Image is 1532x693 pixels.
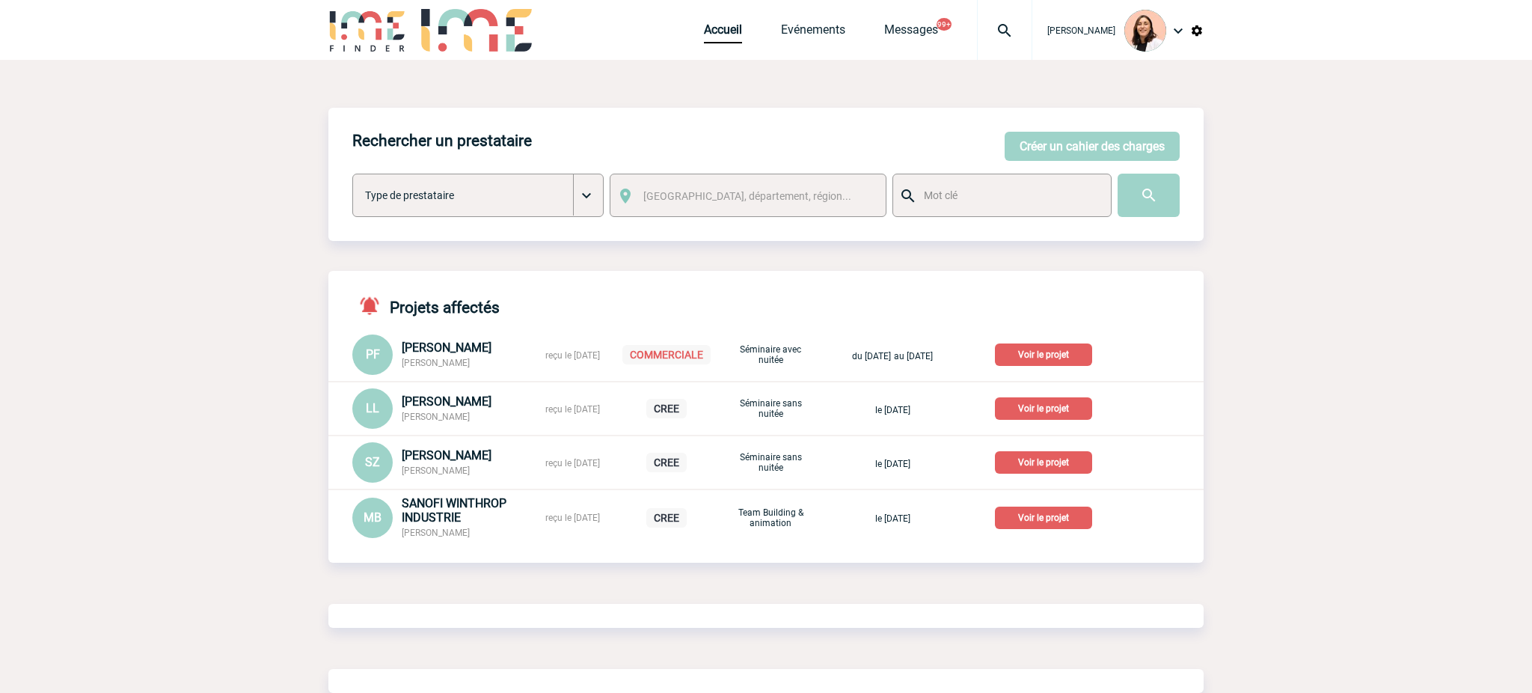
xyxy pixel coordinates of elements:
[365,455,380,469] span: SZ
[622,345,711,364] p: COMMERCIALE
[402,358,470,368] span: [PERSON_NAME]
[995,454,1098,468] a: Voir le projet
[545,513,600,523] span: reçu le [DATE]
[366,347,380,361] span: PF
[733,507,808,528] p: Team Building & animation
[1118,174,1180,217] input: Submit
[894,351,933,361] span: au [DATE]
[852,351,891,361] span: du [DATE]
[402,448,491,462] span: [PERSON_NAME]
[402,412,470,422] span: [PERSON_NAME]
[352,295,500,317] h4: Projets affectés
[875,459,910,469] span: le [DATE]
[875,405,910,415] span: le [DATE]
[545,458,600,468] span: reçu le [DATE]
[995,510,1098,524] a: Voir le projet
[402,465,470,476] span: [PERSON_NAME]
[402,528,470,538] span: [PERSON_NAME]
[995,507,1092,529] p: Voir le projet
[358,295,390,317] img: notifications-active-24-px-r.png
[733,398,808,419] p: Séminaire sans nuitée
[920,186,1097,205] input: Mot clé
[704,22,742,43] a: Accueil
[875,513,910,524] span: le [DATE]
[545,350,600,361] span: reçu le [DATE]
[995,346,1098,361] a: Voir le projet
[995,397,1092,420] p: Voir le projet
[995,451,1092,474] p: Voir le projet
[781,22,845,43] a: Evénements
[366,401,379,415] span: LL
[328,9,406,52] img: IME-Finder
[402,394,491,409] span: [PERSON_NAME]
[646,453,687,472] p: CREE
[937,18,952,31] button: 99+
[402,341,491,355] span: [PERSON_NAME]
[1124,10,1166,52] img: 129834-0.png
[884,22,938,43] a: Messages
[545,404,600,415] span: reçu le [DATE]
[995,344,1092,366] p: Voir le projet
[352,132,532,150] h4: Rechercher un prestataire
[402,496,506,525] span: SANOFI WINTHROP INDUSTRIE
[646,508,687,528] p: CREE
[995,400,1098,415] a: Voir le projet
[733,344,808,365] p: Séminaire avec nuitée
[646,399,687,418] p: CREE
[1047,25,1115,36] span: [PERSON_NAME]
[364,510,382,525] span: MB
[643,190,851,202] span: [GEOGRAPHIC_DATA], département, région...
[733,452,808,473] p: Séminaire sans nuitée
